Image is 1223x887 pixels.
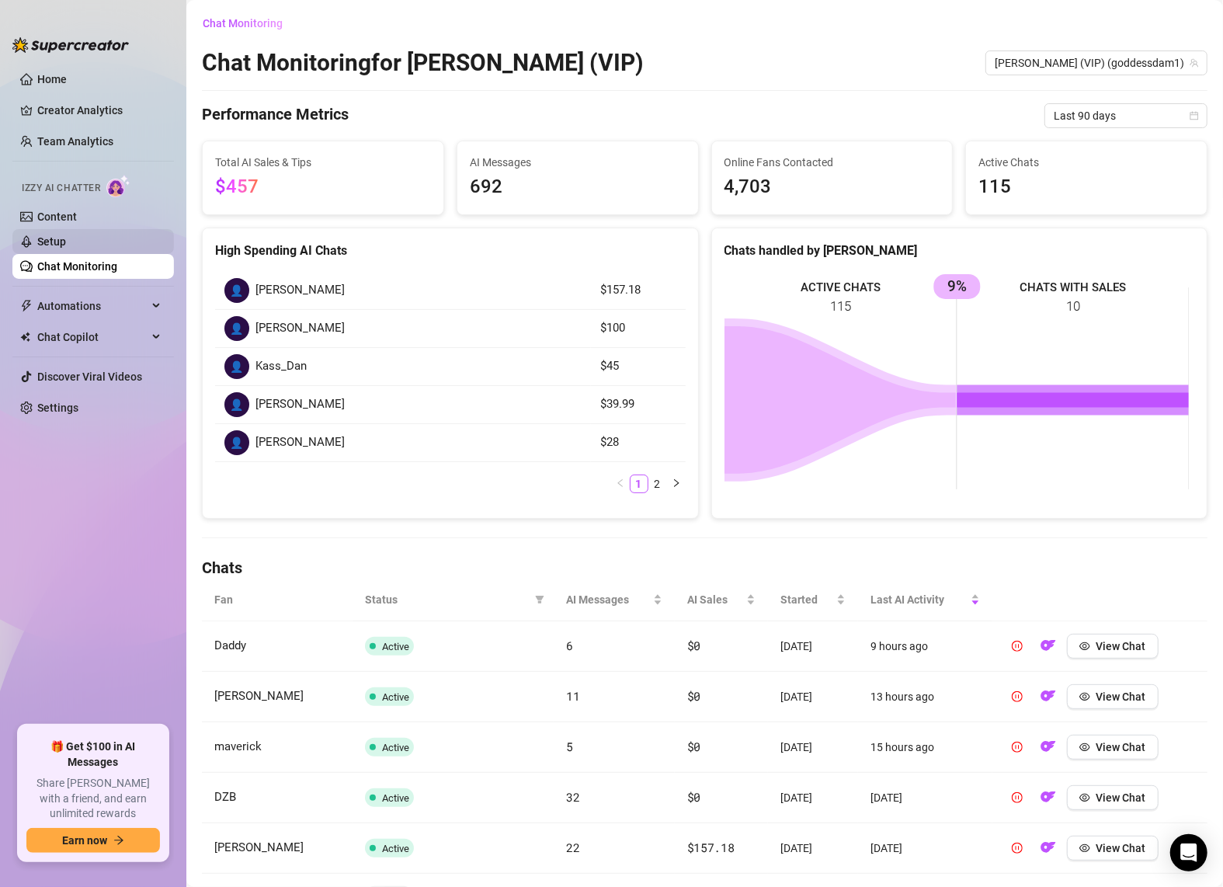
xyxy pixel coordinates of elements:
div: 👤 [224,430,249,455]
span: Automations [37,294,148,318]
span: Earn now [62,834,107,847]
span: [PERSON_NAME] [255,433,345,452]
span: $457 [215,176,259,197]
span: Izzy AI Chatter [22,181,100,196]
button: View Chat [1067,735,1159,760]
span: 32 [566,789,579,805]
span: Last AI Activity [870,591,967,608]
li: 2 [648,475,667,493]
img: logo-BBDzfeDw.svg [12,37,129,53]
span: AI Sales [687,591,744,608]
span: 22 [566,840,579,855]
button: right [667,475,686,493]
span: 4,703 [724,172,940,202]
button: View Chat [1067,836,1159,861]
span: Maddie (VIP) (goddessdam1) [995,51,1198,75]
span: $0 [687,688,700,704]
span: eye [1079,843,1090,854]
a: Discover Viral Videos [37,370,142,383]
span: pause-circle [1012,742,1023,753]
a: OF [1036,643,1061,656]
button: OF [1036,634,1061,659]
td: [DATE] [768,773,858,823]
span: Total AI Sales & Tips [215,154,431,171]
span: DZB [214,790,236,804]
a: OF [1036,795,1061,807]
span: eye [1079,641,1090,652]
button: OF [1036,684,1061,709]
span: left [616,478,625,488]
article: $39.99 [600,395,676,414]
span: right [672,478,681,488]
img: Chat Copilot [20,332,30,343]
span: [PERSON_NAME] [214,689,304,703]
span: pause-circle [1012,691,1023,702]
td: [DATE] [768,672,858,722]
td: [DATE] [858,773,992,823]
span: Active [382,691,409,703]
a: Home [37,73,67,85]
span: eye [1079,691,1090,702]
span: 🎁 Get $100 in AI Messages [26,739,160,770]
span: eye [1079,742,1090,753]
img: AI Chatter [106,175,130,197]
a: Settings [37,402,78,414]
button: Earn nowarrow-right [26,828,160,853]
th: Fan [202,579,353,621]
li: Next Page [667,475,686,493]
td: [DATE] [858,823,992,874]
span: [PERSON_NAME] [255,395,345,414]
li: Previous Page [611,475,630,493]
article: $157.18 [600,281,676,300]
span: thunderbolt [20,300,33,312]
a: Chat Monitoring [37,260,117,273]
img: OF [1041,638,1056,653]
span: pause-circle [1012,792,1023,803]
button: OF [1036,785,1061,810]
h2: Chat Monitoring for [PERSON_NAME] (VIP) [202,48,644,78]
span: View Chat [1096,640,1146,652]
span: pause-circle [1012,843,1023,854]
a: OF [1036,845,1061,857]
span: Started [780,591,833,608]
td: 13 hours ago [858,672,992,722]
a: Creator Analytics [37,98,162,123]
span: team [1190,58,1199,68]
div: Open Intercom Messenger [1170,834,1207,871]
span: Online Fans Contacted [724,154,940,171]
a: OF [1036,694,1061,706]
span: $0 [687,789,700,805]
button: OF [1036,735,1061,760]
span: eye [1079,792,1090,803]
button: left [611,475,630,493]
span: Last 90 days [1054,104,1198,127]
span: 6 [566,638,573,653]
li: 1 [630,475,648,493]
article: $100 [600,319,676,338]
span: 115 [978,172,1194,202]
span: Active [382,843,409,854]
div: High Spending AI Chats [215,241,686,260]
div: 👤 [224,316,249,341]
span: Chat Copilot [37,325,148,350]
span: Status [365,591,529,608]
span: Kass_Dan [255,357,307,376]
th: Last AI Activity [858,579,992,621]
td: 15 hours ago [858,722,992,773]
a: 2 [649,475,666,492]
span: AI Messages [470,154,686,171]
span: $0 [687,739,700,754]
article: $28 [600,433,676,452]
span: [PERSON_NAME] [214,840,304,854]
span: View Chat [1096,690,1146,703]
h4: Performance Metrics [202,103,349,128]
h4: Chats [202,557,1207,579]
a: OF [1036,744,1061,757]
div: Chats handled by [PERSON_NAME] [724,241,1195,260]
span: arrow-right [113,835,124,846]
span: calendar [1190,111,1199,120]
a: Team Analytics [37,135,113,148]
span: $0 [687,638,700,653]
span: maverick [214,739,262,753]
span: [PERSON_NAME] [255,319,345,338]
